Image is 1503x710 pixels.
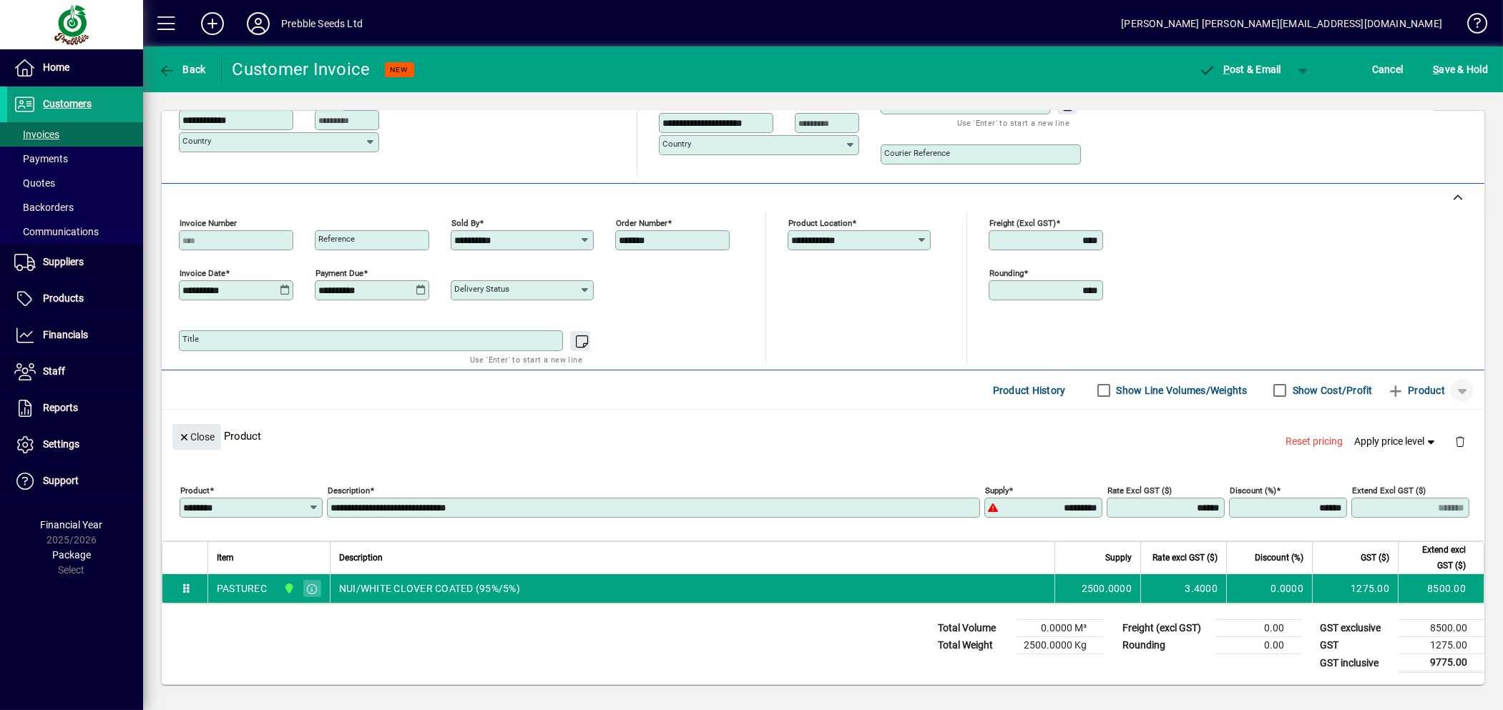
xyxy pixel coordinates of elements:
mat-label: Payment due [315,268,363,278]
app-page-header-button: Close [169,430,225,443]
div: Product [162,410,1484,462]
td: GST exclusive [1313,620,1399,637]
span: NEW [391,65,408,74]
button: Back [155,56,210,82]
span: Product [1387,379,1445,402]
span: Cancel [1372,58,1404,81]
mat-label: Rate excl GST ($) [1107,485,1172,495]
mat-label: Extend excl GST ($) [1352,485,1426,495]
span: Products [43,292,84,304]
mat-label: Invoice number [180,218,237,228]
button: Post & Email [1191,56,1288,82]
span: S [1433,64,1439,75]
span: Close [178,425,215,449]
span: Staff [43,365,65,377]
a: Communications [7,220,143,244]
a: Staff [7,354,143,390]
span: Quotes [14,177,55,189]
span: Customers [43,98,92,109]
td: GST [1313,637,1399,654]
mat-label: Title [182,334,199,344]
td: 1275.00 [1312,574,1398,603]
div: Prebble Seeds Ltd [281,12,363,35]
span: P [1223,64,1230,75]
mat-hint: Use 'Enter' to start a new line [470,351,582,368]
mat-label: Order number [616,218,667,228]
a: Quotes [7,171,143,195]
mat-label: Product [180,485,210,495]
mat-hint: Use 'Enter' to start a new line [957,114,1069,131]
span: Back [158,64,206,75]
span: Financials [43,329,88,340]
mat-label: Delivery status [454,284,509,294]
span: ave & Hold [1433,58,1488,81]
td: GST inclusive [1313,654,1399,672]
mat-label: Product location [788,218,852,228]
span: GST ($) [1361,550,1389,566]
label: Show Cost/Profit [1290,383,1373,398]
span: Product History [993,379,1066,402]
td: 2500.0000 Kg [1017,637,1104,654]
button: Cancel [1369,56,1407,82]
span: Backorders [14,202,74,213]
span: Suppliers [43,256,84,267]
mat-label: Courier Reference [884,148,950,158]
mat-label: Invoice date [180,268,225,278]
span: Extend excl GST ($) [1407,542,1466,573]
div: 3.4000 [1150,581,1218,596]
td: 9775.00 [1399,654,1484,672]
mat-label: Rounding [989,268,1024,278]
span: Payments [14,153,68,164]
span: Financial Year [41,519,103,531]
span: Support [43,475,79,486]
td: Rounding [1115,637,1215,654]
mat-label: Sold by [451,218,479,228]
span: Discount (%) [1255,550,1303,566]
span: Home [43,61,69,73]
a: Payments [7,147,143,171]
span: Apply price level [1355,434,1438,449]
a: Invoices [7,122,143,147]
app-page-header-button: Back [143,56,222,82]
td: Total Volume [931,620,1017,637]
label: Show Line Volumes/Weights [1114,383,1248,398]
span: Rate excl GST ($) [1152,550,1218,566]
td: 0.00 [1215,637,1301,654]
mat-label: Country [662,139,691,149]
span: Package [52,549,91,561]
app-page-header-button: Delete [1443,435,1477,448]
button: Apply price level [1349,429,1444,455]
span: Invoices [14,129,59,140]
button: Add [190,11,235,36]
mat-label: Discount (%) [1230,485,1276,495]
button: Product History [987,378,1072,403]
td: Freight (excl GST) [1115,620,1215,637]
td: Total Weight [931,637,1017,654]
button: Product [1380,378,1452,403]
span: Description [339,550,383,566]
td: 0.00 [1215,620,1301,637]
span: 2500.0000 [1082,581,1132,596]
button: Reset pricing [1281,429,1349,455]
span: Item [217,550,234,566]
button: Close [172,424,221,450]
td: 8500.00 [1398,574,1484,603]
span: NUI/WHITE CLOVER COATED (95%/5%) [339,581,520,596]
td: 0.0000 [1226,574,1312,603]
mat-label: Description [328,485,370,495]
span: Reset pricing [1286,434,1343,449]
a: Settings [7,427,143,463]
mat-label: Reference [318,234,355,244]
span: Communications [14,226,99,237]
a: Home [7,50,143,86]
a: Knowledge Base [1457,3,1485,49]
a: Suppliers [7,245,143,280]
a: Financials [7,317,143,353]
td: 1275.00 [1399,637,1484,654]
a: Products [7,281,143,317]
div: PASTUREC [217,581,267,596]
span: ost & Email [1198,64,1281,75]
a: Reports [7,390,143,426]
td: 8500.00 [1399,620,1484,637]
button: Delete [1443,424,1477,458]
